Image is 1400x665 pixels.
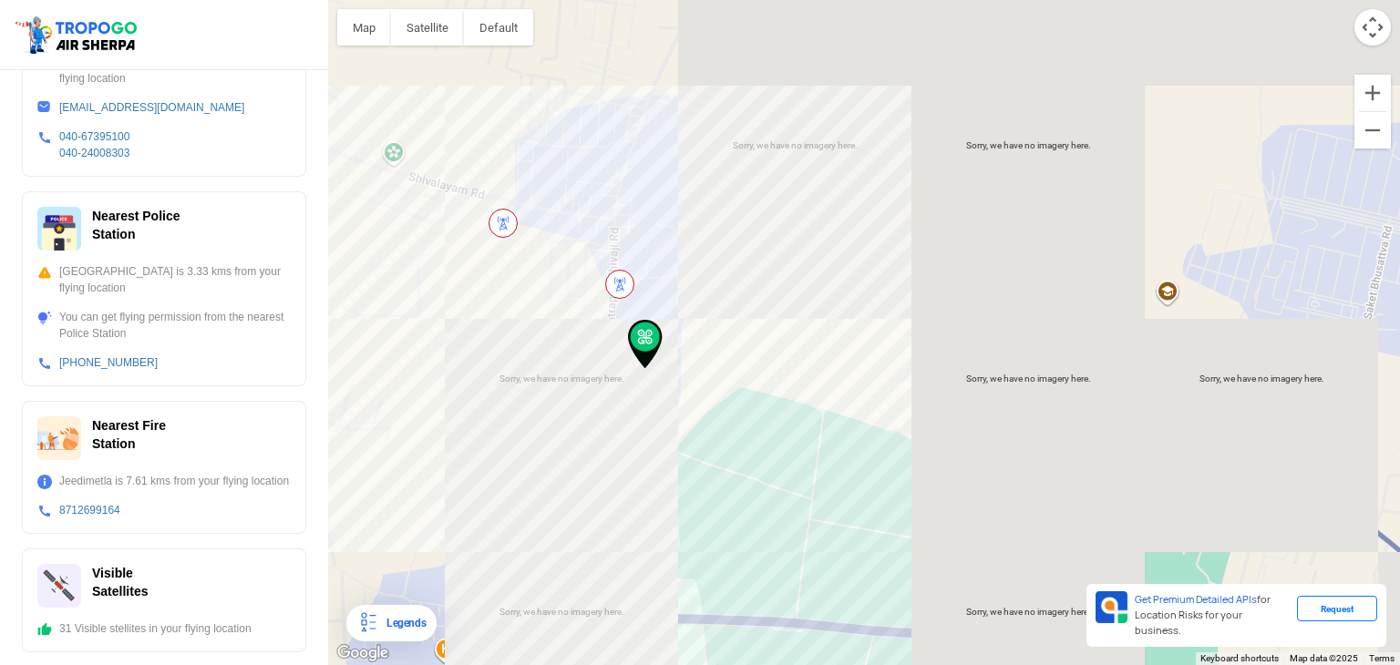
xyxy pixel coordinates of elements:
[333,641,393,665] img: Google
[37,309,291,342] div: You can get flying permission from the nearest Police Station
[1354,75,1391,111] button: Zoom in
[1200,652,1279,665] button: Keyboard shortcuts
[59,147,129,159] a: 040-24008303
[37,416,81,460] img: ic_firestation.svg
[1135,593,1257,606] span: Get Premium Detailed APIs
[1096,591,1127,623] img: Premium APIs
[59,130,129,143] a: 040-67395100
[92,209,180,241] span: Nearest Police Station
[1369,653,1395,663] a: Terms
[37,263,291,296] div: [GEOGRAPHIC_DATA] is 3.33 kms from your flying location
[92,418,166,451] span: Nearest Fire Station
[391,9,464,46] button: Show satellite imagery
[1354,9,1391,46] button: Map camera controls
[37,207,81,251] img: ic_police_station.svg
[379,612,426,634] div: Legends
[333,641,393,665] a: Open this area in Google Maps (opens a new window)
[1290,653,1358,663] span: Map data ©2025
[1297,596,1377,621] div: Request
[59,504,120,517] a: 8712699164
[337,9,391,46] button: Show street map
[14,14,143,56] img: ic_tgdronemaps.svg
[92,566,148,598] span: Visible Satellites
[37,473,291,489] div: Jeedimetla is 7.61 kms from your flying location
[1354,112,1391,148] button: Zoom out
[357,612,379,634] img: Legends
[59,101,244,114] a: [EMAIL_ADDRESS][DOMAIN_NAME]
[37,564,81,608] img: ic_satellites.svg
[37,620,291,637] div: 31 Visible stellites in your flying location
[59,356,158,369] a: [PHONE_NUMBER]
[1127,591,1297,639] div: for Location Risks for your business.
